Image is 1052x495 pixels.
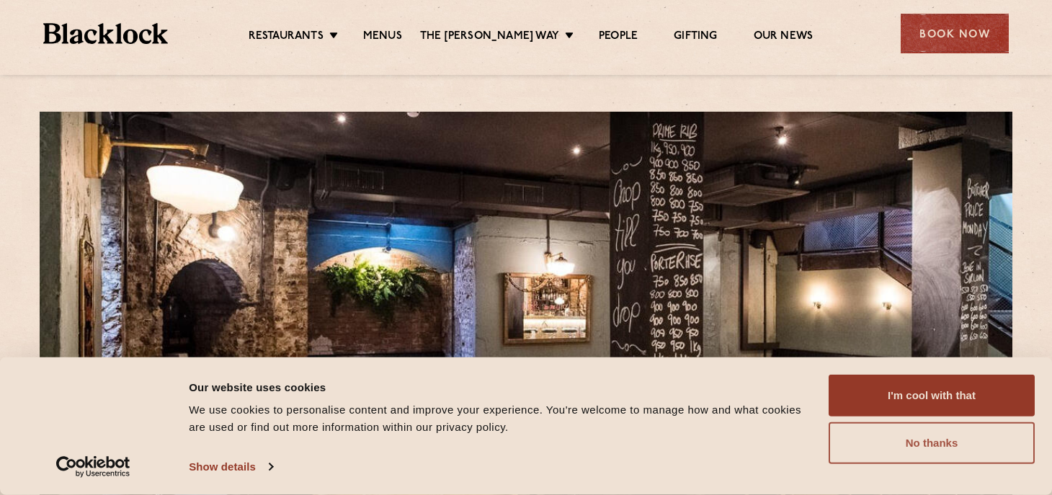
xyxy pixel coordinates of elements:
[30,456,156,478] a: Usercentrics Cookiebot - opens in a new window
[674,30,717,45] a: Gifting
[420,30,559,45] a: The [PERSON_NAME] Way
[829,375,1035,416] button: I'm cool with that
[189,456,272,478] a: Show details
[754,30,813,45] a: Our News
[599,30,638,45] a: People
[43,23,168,44] img: BL_Textured_Logo-footer-cropped.svg
[189,401,812,436] div: We use cookies to personalise content and improve your experience. You're welcome to manage how a...
[189,378,812,396] div: Our website uses cookies
[363,30,402,45] a: Menus
[901,14,1009,53] div: Book Now
[249,30,324,45] a: Restaurants
[829,422,1035,464] button: No thanks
